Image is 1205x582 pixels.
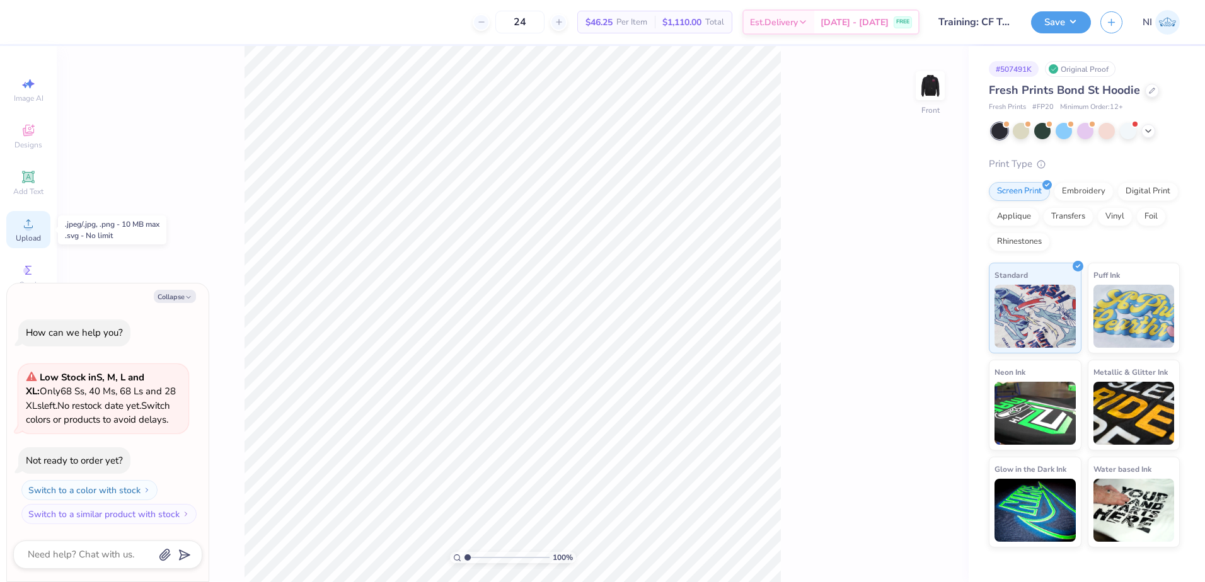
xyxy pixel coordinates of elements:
span: [DATE] - [DATE] [821,16,889,29]
strong: Low Stock in S, M, L and XL : [26,371,144,398]
span: Upload [16,233,41,243]
span: FREE [896,18,909,26]
img: Puff Ink [1093,285,1175,348]
span: Metallic & Glitter Ink [1093,365,1168,379]
span: Est. Delivery [750,16,798,29]
div: How can we help you? [26,326,123,339]
div: Digital Print [1117,182,1179,201]
img: Switch to a similar product with stock [182,510,190,518]
div: Screen Print [989,182,1050,201]
span: NI [1143,15,1152,30]
span: Only 68 Ss, 40 Ms, 68 Ls and 28 XLs left. Switch colors or products to avoid delays. [26,371,176,426]
div: Print Type [989,157,1180,171]
span: 100 % [553,552,573,563]
span: Total [705,16,724,29]
span: Fresh Prints Bond St Hoodie [989,83,1140,98]
img: Nicole Isabelle Dimla [1155,10,1180,35]
div: Front [921,105,940,116]
input: Untitled Design [929,9,1022,35]
span: No restock date yet. [57,399,141,412]
img: Glow in the Dark Ink [995,479,1076,542]
div: Embroidery [1054,182,1114,201]
span: Add Text [13,186,43,197]
button: Save [1031,11,1091,33]
span: Greek [19,280,38,290]
img: Switch to a color with stock [143,486,151,494]
img: Neon Ink [995,382,1076,445]
div: Foil [1136,207,1166,226]
div: Transfers [1043,207,1093,226]
span: Fresh Prints [989,102,1026,113]
span: Designs [14,140,42,150]
div: .jpeg/.jpg, .png - 10 MB max [65,219,159,230]
button: Collapse [154,290,196,303]
button: Switch to a color with stock [21,480,158,500]
div: Vinyl [1097,207,1133,226]
img: Metallic & Glitter Ink [1093,382,1175,445]
div: Not ready to order yet? [26,454,123,467]
img: Water based Ink [1093,479,1175,542]
span: Neon Ink [995,365,1025,379]
span: $46.25 [585,16,613,29]
span: Image AI [14,93,43,103]
span: $1,110.00 [662,16,701,29]
span: Puff Ink [1093,268,1120,282]
span: Glow in the Dark Ink [995,462,1066,476]
div: Applique [989,207,1039,226]
img: Front [918,73,943,98]
span: Standard [995,268,1028,282]
div: # 507491K [989,61,1039,77]
div: Rhinestones [989,232,1050,251]
span: Per Item [616,16,647,29]
span: Minimum Order: 12 + [1060,102,1123,113]
a: NI [1143,10,1180,35]
input: – – [495,11,545,33]
div: .svg - No limit [65,230,159,241]
span: # FP20 [1032,102,1054,113]
span: Water based Ink [1093,462,1151,476]
img: Standard [995,285,1076,348]
div: Original Proof [1045,61,1116,77]
button: Switch to a similar product with stock [21,504,197,524]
